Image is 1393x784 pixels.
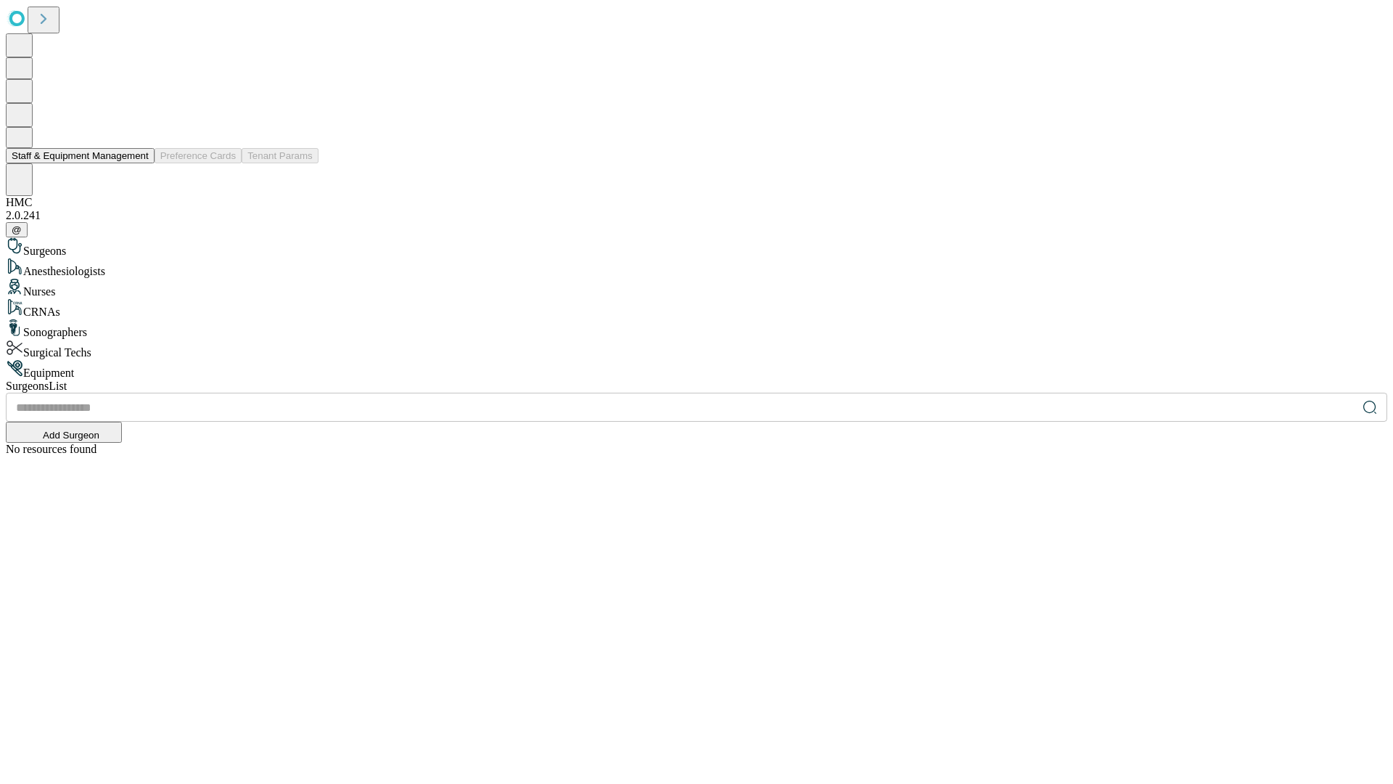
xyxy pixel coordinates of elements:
[6,422,122,443] button: Add Surgeon
[155,148,242,163] button: Preference Cards
[6,237,1387,258] div: Surgeons
[6,148,155,163] button: Staff & Equipment Management
[6,298,1387,319] div: CRNAs
[6,222,28,237] button: @
[6,319,1387,339] div: Sonographers
[6,443,1387,456] div: No resources found
[12,224,22,235] span: @
[6,339,1387,359] div: Surgical Techs
[43,430,99,441] span: Add Surgeon
[6,258,1387,278] div: Anesthesiologists
[6,359,1387,380] div: Equipment
[6,278,1387,298] div: Nurses
[242,148,319,163] button: Tenant Params
[6,209,1387,222] div: 2.0.241
[6,380,1387,393] div: Surgeons List
[6,196,1387,209] div: HMC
